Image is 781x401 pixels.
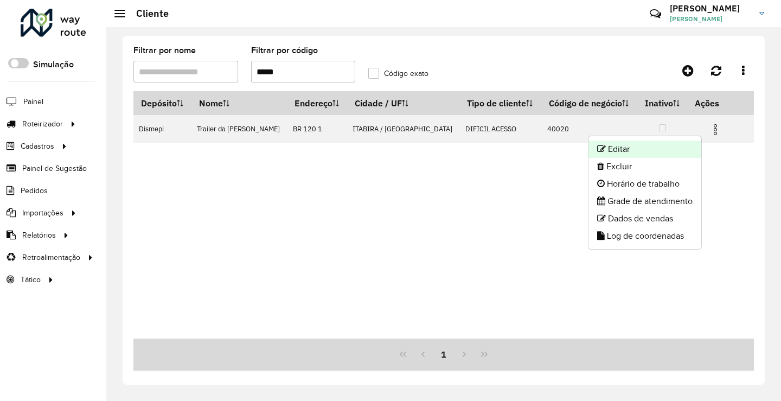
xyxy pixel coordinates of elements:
[368,68,428,79] label: Código exato
[460,115,541,143] td: DIFICIL ACESSO
[191,92,287,115] th: Nome
[637,92,688,115] th: Inativo
[22,118,63,130] span: Roteirizador
[588,175,701,193] li: Horário de trabalho
[644,2,667,26] a: Contato Rápido
[21,185,48,196] span: Pedidos
[287,92,347,115] th: Endereço
[670,14,751,24] span: [PERSON_NAME]
[133,44,196,57] label: Filtrar por nome
[588,141,701,158] li: Editar
[21,141,54,152] span: Cadastros
[191,115,287,143] td: Trailer da [PERSON_NAME]
[670,3,751,14] h3: [PERSON_NAME]
[347,92,460,115] th: Cidade / UF
[33,58,74,71] label: Simulação
[588,227,701,245] li: Log de coordenadas
[588,158,701,175] li: Excluir
[22,163,87,174] span: Painel de Sugestão
[21,274,41,285] span: Tático
[133,115,191,143] td: Dismepi
[22,252,80,263] span: Retroalimentação
[347,115,460,143] td: ITABIRA / [GEOGRAPHIC_DATA]
[251,44,318,57] label: Filtrar por código
[541,115,637,143] td: 40020
[541,92,637,115] th: Código de negócio
[433,344,454,365] button: 1
[22,207,63,219] span: Importações
[23,96,43,107] span: Painel
[687,92,752,114] th: Ações
[125,8,169,20] h2: Cliente
[588,210,701,227] li: Dados de vendas
[588,193,701,210] li: Grade de atendimento
[22,230,56,241] span: Relatórios
[287,115,347,143] td: BR 120 1
[460,92,541,115] th: Tipo de cliente
[133,92,191,115] th: Depósito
